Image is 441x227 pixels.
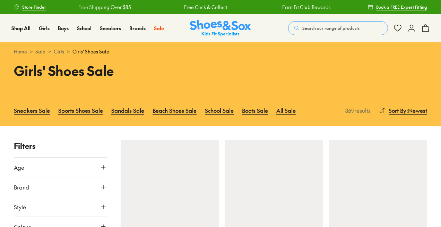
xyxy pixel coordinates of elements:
span: Store Finder [22,4,46,10]
span: : Newest [406,106,427,115]
span: Sort By [389,106,406,115]
button: Brand [14,177,107,197]
a: Boots Sale [242,103,268,118]
button: Age [14,158,107,177]
a: Sports Shoes Sale [58,103,103,118]
p: Filters [14,140,107,152]
span: Search our range of products [302,25,360,31]
a: Home [14,48,27,55]
a: Girls [39,25,50,32]
span: Book a FREE Expert Fitting [376,4,427,10]
a: School [77,25,92,32]
a: Sale [35,48,45,55]
a: Shop All [11,25,31,32]
button: Style [14,197,107,217]
h1: Girls' Shoes Sale [14,61,212,81]
a: Sale [154,25,164,32]
span: Style [14,203,26,211]
p: 359 results [343,106,371,115]
span: Girls' Shoes Sale [72,48,109,55]
span: Age [14,163,24,171]
a: Boys [58,25,69,32]
button: Sort By:Newest [379,103,427,118]
a: Sneakers Sale [14,103,50,118]
a: Book a FREE Expert Fitting [368,1,427,13]
div: > > > [14,48,427,55]
a: Shoes & Sox [190,20,251,37]
a: Earn Fit Club Rewards [282,3,330,11]
a: Free Click & Collect [184,3,227,11]
a: All Sale [276,103,296,118]
a: Store Finder [14,1,46,13]
a: Free Shipping Over $85 [78,3,131,11]
a: Sneakers [100,25,121,32]
button: Search our range of products [288,21,388,35]
img: SNS_Logo_Responsive.svg [190,20,251,37]
a: School Sale [205,103,234,118]
span: Brand [14,183,29,191]
a: Brands [129,25,146,32]
a: Girls [54,48,64,55]
a: Beach Shoes Sale [153,103,197,118]
a: Sandals Sale [111,103,144,118]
